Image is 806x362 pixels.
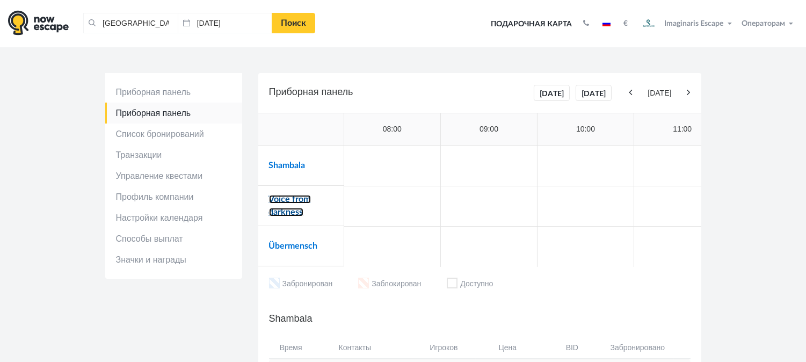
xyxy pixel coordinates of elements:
[665,18,724,27] span: Imaginaris Escape
[269,278,333,291] li: Забронирован
[534,85,570,101] a: [DATE]
[105,124,242,144] a: Список бронирований
[602,21,611,26] img: ru.jpg
[178,13,272,33] input: Дата
[476,337,539,359] th: Цена
[447,278,493,291] li: Доступно
[358,278,421,291] li: Заблокирован
[105,207,242,228] a: Настройки календаря
[272,13,315,33] a: Поиск
[623,20,628,27] strong: €
[576,85,612,101] a: [DATE]
[105,165,242,186] a: Управление квестами
[105,82,242,103] a: Приборная панель
[636,13,737,34] button: Imaginaris Escape
[83,13,178,33] input: Город или название квеста
[269,84,691,102] h5: Приборная панель
[618,18,633,29] button: €
[105,103,242,124] a: Приборная панель
[269,337,333,359] th: Время
[269,161,306,170] a: Shambala
[269,310,691,327] h5: Shambala
[412,337,476,359] th: Игроков
[742,20,785,27] span: Операторам
[487,12,576,36] a: Подарочная карта
[8,10,69,35] img: logo
[634,113,731,146] td: 11:00
[605,337,674,359] th: Забронировано
[105,144,242,165] a: Транзакции
[105,186,242,207] a: Профиль компании
[269,242,318,250] a: Übermensch
[739,18,798,29] button: Операторам
[269,195,311,216] a: Voice from darkness
[333,337,412,359] th: Контакты
[539,337,605,359] th: BID
[105,228,242,249] a: Способы выплат
[105,249,242,270] a: Значки и награды
[635,88,684,98] span: [DATE]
